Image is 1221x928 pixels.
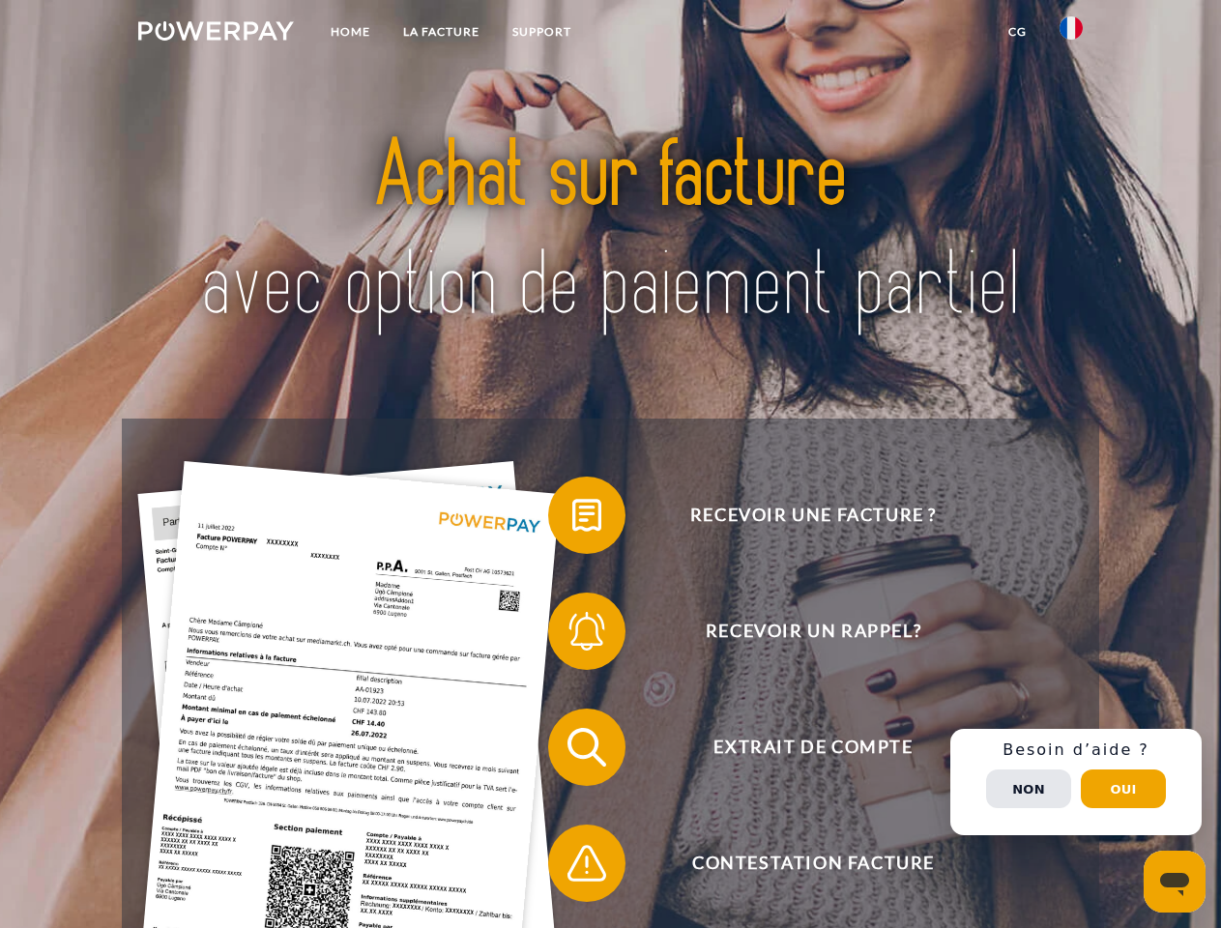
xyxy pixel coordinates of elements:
button: Oui [1081,769,1166,808]
iframe: Bouton de lancement de la fenêtre de messagerie [1144,851,1206,913]
button: Recevoir une facture ? [548,477,1051,554]
img: title-powerpay_fr.svg [185,93,1036,370]
div: Schnellhilfe [950,729,1202,835]
span: Recevoir une facture ? [576,477,1050,554]
a: LA FACTURE [387,14,496,49]
a: Home [314,14,387,49]
span: Extrait de compte [576,709,1050,786]
button: Recevoir un rappel? [548,593,1051,670]
button: Extrait de compte [548,709,1051,786]
img: qb_search.svg [563,723,611,771]
img: fr [1060,16,1083,40]
button: Non [986,769,1071,808]
a: CG [992,14,1043,49]
span: Contestation Facture [576,825,1050,902]
a: Support [496,14,588,49]
img: logo-powerpay-white.svg [138,21,294,41]
h3: Besoin d’aide ? [962,740,1190,760]
img: qb_bill.svg [563,491,611,539]
img: qb_bell.svg [563,607,611,655]
span: Recevoir un rappel? [576,593,1050,670]
button: Contestation Facture [548,825,1051,902]
img: qb_warning.svg [563,839,611,887]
